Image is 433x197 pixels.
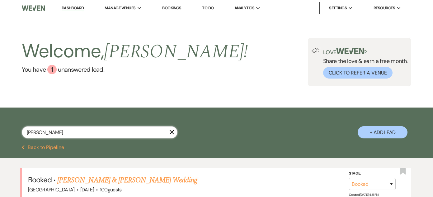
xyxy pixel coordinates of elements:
label: Stage: [349,170,396,177]
span: Settings [329,5,347,11]
span: 100 guests [100,186,122,193]
a: Dashboard [62,5,84,11]
span: Manage Venues [105,5,135,11]
span: Booked [28,175,52,185]
a: Bookings [162,5,181,11]
button: + Add Lead [358,126,407,138]
div: Share the love & earn a free month. [319,48,408,79]
h2: Welcome, [22,38,248,65]
span: [DATE] [80,186,94,193]
span: Created: [DATE] 4:31 PM [349,193,378,197]
button: Back to Pipeline [22,145,64,150]
img: loud-speaker-illustration.svg [312,48,319,53]
span: [PERSON_NAME] ! [104,37,248,66]
img: Weven Logo [22,2,45,15]
input: Search by name, event date, email address or phone number [22,126,177,138]
img: weven-logo-green.svg [336,48,364,54]
a: You have 1 unanswered lead. [22,65,248,74]
span: [GEOGRAPHIC_DATA] [28,186,75,193]
div: 1 [47,65,57,74]
button: Click to Refer a Venue [323,67,393,79]
span: Analytics [234,5,254,11]
a: To Do [202,5,214,11]
span: Resources [374,5,395,11]
p: Love ? [323,48,408,55]
a: [PERSON_NAME] & [PERSON_NAME] Wedding [57,175,197,186]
